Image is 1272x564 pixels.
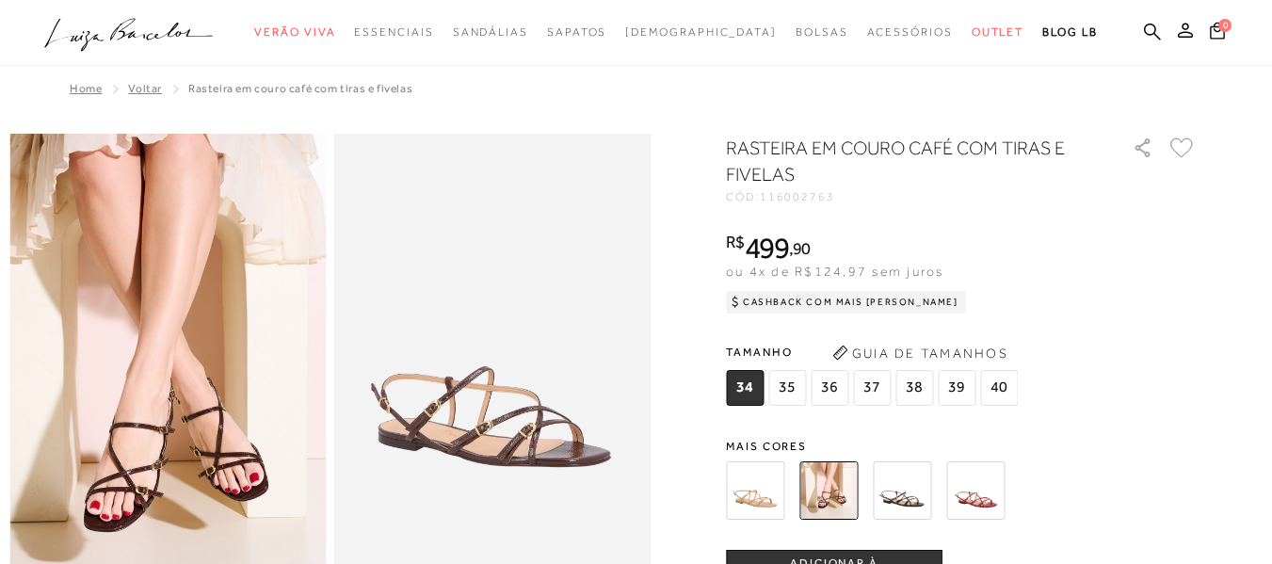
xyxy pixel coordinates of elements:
[972,25,1024,39] span: Outlet
[745,231,789,265] span: 499
[768,370,806,406] span: 35
[70,82,102,95] a: Home
[726,441,1197,452] span: Mais cores
[254,25,335,39] span: Verão Viva
[895,370,933,406] span: 38
[453,15,528,50] a: noSubCategoriesText
[1204,21,1231,46] button: 0
[354,15,433,50] a: noSubCategoriesText
[972,15,1024,50] a: noSubCategoriesText
[128,82,162,95] a: Voltar
[853,370,891,406] span: 37
[980,370,1018,406] span: 40
[547,25,606,39] span: Sapatos
[946,461,1005,520] img: RASTEIRA EM COURO VERMELHO COM TIRAS E FIVELAS
[938,370,975,406] span: 39
[799,461,858,520] img: RASTEIRA EM COURO CAFÉ COM TIRAS E FIVELAS
[726,135,1079,187] h1: RASTEIRA EM COURO CAFÉ COM TIRAS E FIVELAS
[760,190,835,203] span: 116002763
[625,15,777,50] a: noSubCategoriesText
[867,25,953,39] span: Acessórios
[254,15,335,50] a: noSubCategoriesText
[354,25,433,39] span: Essenciais
[547,15,606,50] a: noSubCategoriesText
[1042,15,1097,50] a: BLOG LB
[726,234,745,250] i: R$
[796,25,848,39] span: Bolsas
[793,238,811,258] span: 90
[726,191,1103,202] div: CÓD:
[826,338,1014,368] button: Guia de Tamanhos
[867,15,953,50] a: noSubCategoriesText
[726,370,764,406] span: 34
[1042,25,1097,39] span: BLOG LB
[789,240,811,257] i: ,
[188,82,412,95] span: RASTEIRA EM COURO CAFÉ COM TIRAS E FIVELAS
[1218,19,1232,32] span: 0
[726,264,943,279] span: ou 4x de R$124,97 sem juros
[873,461,931,520] img: RASTEIRA EM COURO PRETO COM TIRAS E FIVELAS
[726,461,784,520] img: RASTEIRA EM COURO BEGE AREIA COM TIRAS E FIVELAS
[726,338,1022,366] span: Tamanho
[796,15,848,50] a: noSubCategoriesText
[625,25,777,39] span: [DEMOGRAPHIC_DATA]
[453,25,528,39] span: Sandálias
[811,370,848,406] span: 36
[726,291,966,314] div: Cashback com Mais [PERSON_NAME]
